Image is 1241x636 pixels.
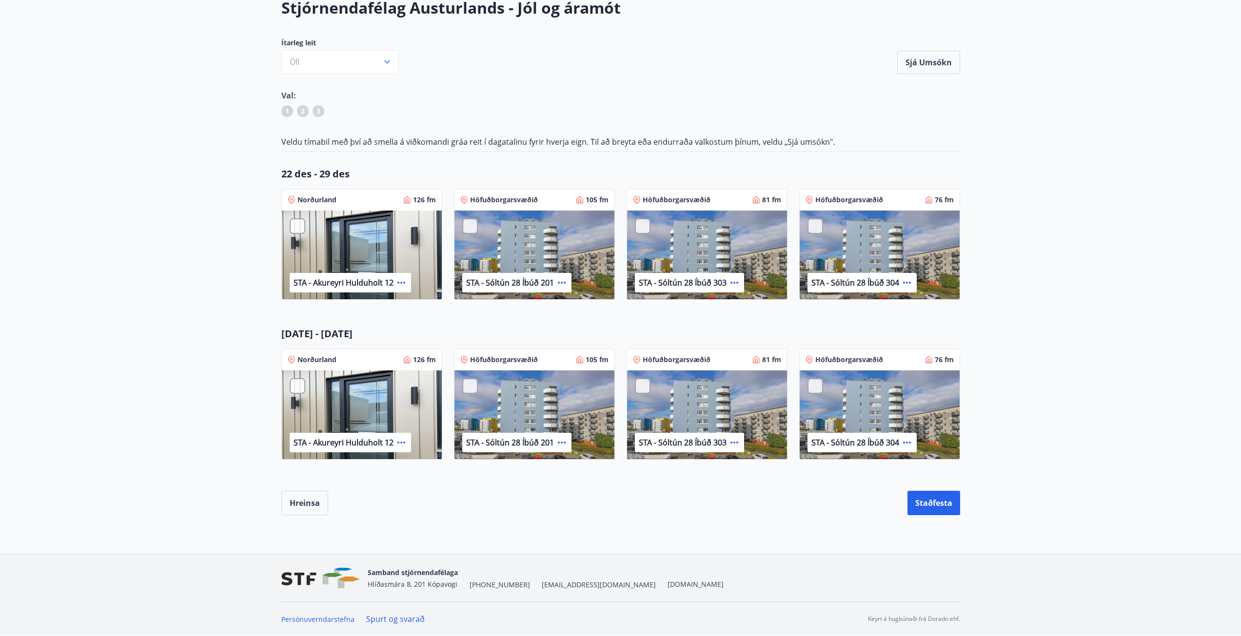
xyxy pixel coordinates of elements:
span: 3 [316,106,320,116]
img: Paella dish [282,211,442,300]
span: Samband stjórnendafélaga [368,568,458,577]
p: 126 fm [413,355,436,365]
p: 81 fm [762,195,781,205]
p: Höfuðborgarsvæðið [470,195,538,205]
button: Hreinsa [281,491,328,515]
img: Paella dish [454,370,614,460]
p: Keyrt á hugbúnaði frá Dorado ehf. [868,615,960,623]
span: Ítarleg leit [281,38,398,48]
a: Spurt og svarað [366,614,425,624]
p: 105 fm [586,355,609,365]
img: Paella dish [800,370,960,460]
p: Veldu tímabil með því að smella á viðkomandi gráa reit í dagatalinu fyrir hverja eign. Til að bre... [281,136,960,147]
p: STA - Sóltún 28 Íbúð 303 [639,437,727,448]
p: STA - Sóltún 28 Íbúð 201 [466,437,554,448]
p: STA - Sóltún 28 Íbúð 304 [811,277,899,288]
span: Val: [281,90,296,101]
span: Hlíðasmára 8, 201 Kópavogi [368,579,457,589]
p: Höfuðborgarsvæðið [643,355,710,365]
p: 76 fm [935,195,954,205]
p: 105 fm [586,195,609,205]
span: Öll [290,57,299,67]
p: 126 fm [413,195,436,205]
p: Höfuðborgarsvæðið [815,195,883,205]
p: 22 des - 29 des [281,167,960,181]
button: Sjá umsókn [897,51,960,74]
p: Höfuðborgarsvæðið [815,355,883,365]
p: Höfuðborgarsvæðið [643,195,710,205]
img: Paella dish [627,370,787,460]
p: Höfuðborgarsvæðið [470,355,538,365]
p: Norðurland [297,195,336,205]
p: STA - Sóltún 28 Íbúð 201 [466,277,554,288]
p: STA - Sóltún 28 Íbúð 303 [639,277,727,288]
p: STA - Akureyri Hulduholt 12 [294,277,394,288]
span: 2 [301,106,305,116]
img: Paella dish [627,211,787,300]
p: STA - Akureyri Hulduholt 12 [294,437,394,448]
span: [PHONE_NUMBER] [470,580,530,590]
img: Paella dish [282,370,442,460]
p: Norðurland [297,355,336,365]
p: 81 fm [762,355,781,365]
a: [DOMAIN_NAME] [668,579,724,589]
img: Paella dish [454,211,614,300]
span: [EMAIL_ADDRESS][DOMAIN_NAME] [542,580,656,590]
a: Persónuverndarstefna [281,615,355,624]
button: Staðfesta [907,491,960,515]
span: 1 [285,106,289,116]
p: STA - Sóltún 28 Íbúð 304 [811,437,899,448]
img: Paella dish [800,211,960,300]
img: vjCaq2fThgY3EUYqSgpjEiBg6WP39ov69hlhuPVN.png [281,568,360,589]
p: [DATE] - [DATE] [281,327,960,341]
button: Öll [281,50,398,74]
p: 76 fm [935,355,954,365]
